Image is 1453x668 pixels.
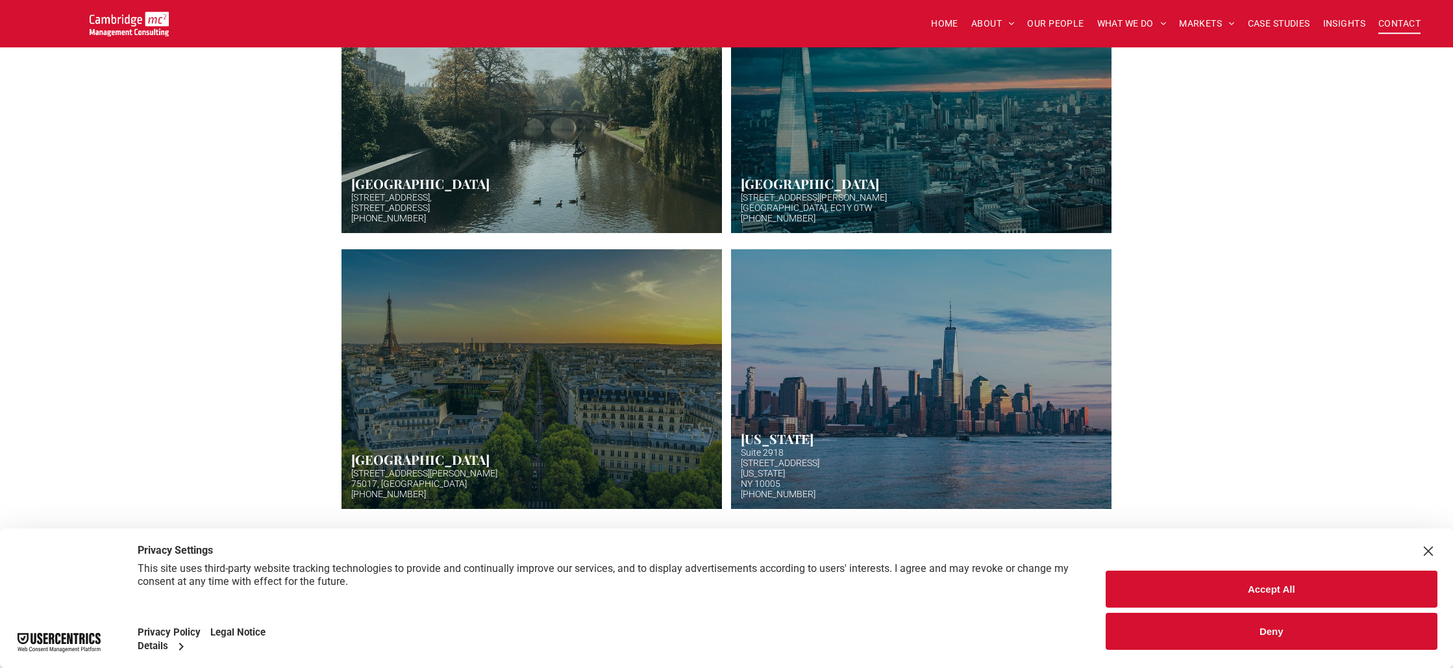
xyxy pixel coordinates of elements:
[731,249,1111,509] a: Aerial photo of New York
[1021,14,1090,34] a: OUR PEOPLE
[1241,14,1317,34] a: CASE STUDIES
[342,249,722,509] a: Night image view of base of Eiffel tower
[1091,14,1173,34] a: WHAT WE DO
[90,12,169,36] img: Go to Homepage
[1173,14,1241,34] a: MARKETS
[90,14,169,27] a: Your Business Transformed | Cambridge Management Consulting
[965,14,1021,34] a: ABOUT
[1317,14,1372,34] a: INSIGHTS
[925,14,965,34] a: HOME
[1372,14,1427,34] a: CONTACT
